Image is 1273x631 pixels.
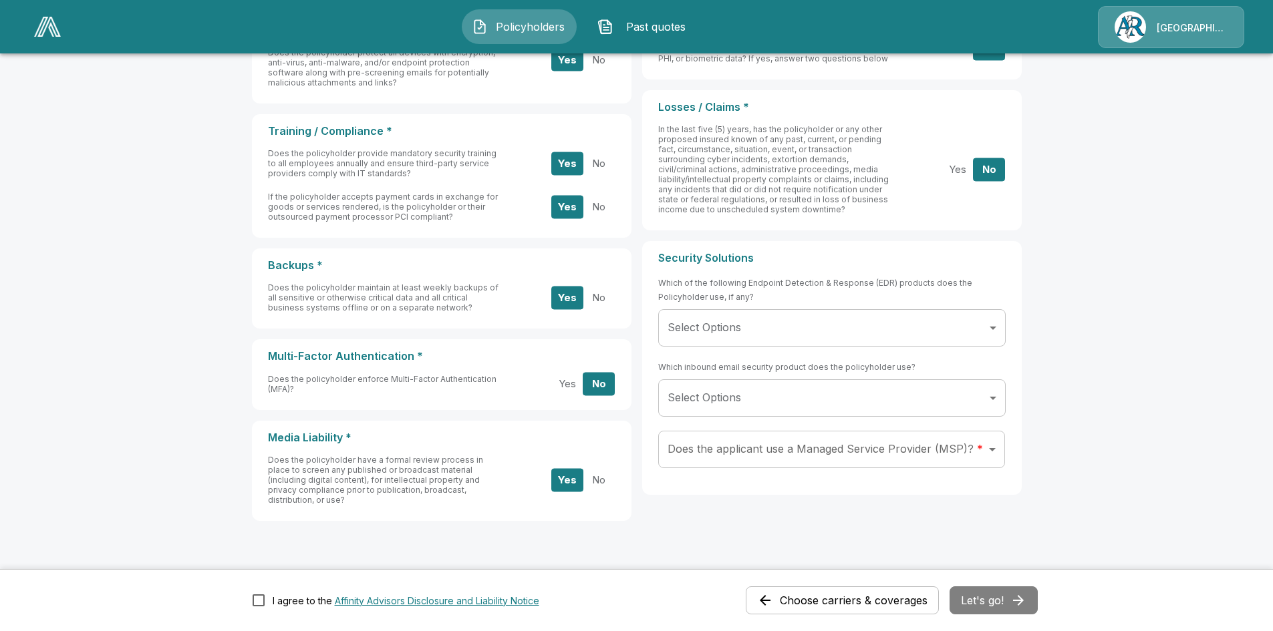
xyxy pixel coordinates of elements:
h6: Does the policyholder protect all devices with encryption, anti-virus, anti-malware, and/or endpo... [268,47,500,87]
p: Multi-Factor Authentication * [268,350,615,363]
button: Yes [551,286,583,309]
h6: Does the policyholder provide mandatory security training to all employees annually and ensure th... [268,148,500,178]
h6: Does the policyholder have a formal review process in place to screen any published or broadcast ... [268,455,500,505]
button: No [583,372,615,395]
h6: In the last five (5) years, has the policyholder or any other proposed insured known of any past,... [658,124,890,214]
p: Training / Compliance * [268,125,615,138]
button: Choose carriers & coverages [746,586,939,614]
button: Yes [551,195,583,218]
h6: Which inbound email security product does the policyholder use? [658,360,915,374]
div: I agree to the [273,594,539,608]
span: Past quotes [619,19,692,35]
p: Losses / Claims * [658,101,1006,114]
p: Backups * [268,259,615,272]
div: Without label [658,309,1006,347]
button: No [583,48,615,71]
span: Select Options [668,321,741,334]
button: Past quotes IconPast quotes [587,9,702,44]
h6: If the policyholder accepts payment cards in exchange for goods or services rendered, is the poli... [268,192,500,222]
button: No [583,195,615,218]
div: Without label [658,379,1006,417]
button: Policyholders IconPolicyholders [462,9,577,44]
button: Yes [551,48,583,71]
button: Yes [551,152,583,175]
p: Media Liability * [268,431,615,444]
button: Yes [551,468,583,491]
button: No [583,286,615,309]
h6: Which of the following Endpoint Detection & Response (EDR) products does the Policyholder use, if... [658,276,1006,304]
img: Policyholders Icon [472,19,488,35]
img: AA Logo [34,17,61,37]
button: Yes [551,372,583,395]
button: No [583,468,615,491]
button: No [583,152,615,175]
button: I agree to the [335,594,539,608]
button: Yes [942,158,974,181]
h6: Does the policyholder maintain at least weekly backups of all sensitive or otherwise critical dat... [268,282,500,312]
img: Past quotes Icon [597,19,613,35]
span: Policyholders [493,19,567,35]
p: Security Solutions [658,252,1006,264]
span: Select Options [668,391,741,404]
button: No [973,158,1005,181]
h6: Does the policyholder enforce Multi-Factor Authentication (MFA)? [268,374,500,394]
